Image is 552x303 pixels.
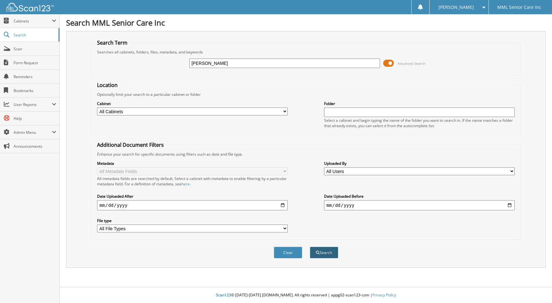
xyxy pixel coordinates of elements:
[14,116,56,121] span: Help
[274,247,302,258] button: Clear
[181,181,190,187] a: here
[97,194,288,199] label: Date Uploaded After
[324,200,515,210] input: end
[66,17,546,28] h1: Search MML Senior Care Inc
[94,82,121,89] legend: Location
[497,5,541,9] span: MML Senior Care Inc
[14,46,56,52] span: Scan
[97,218,288,223] label: File type
[6,3,54,11] img: scan123-logo-white.svg
[14,74,56,79] span: Reminders
[97,161,288,166] label: Metadata
[14,102,52,107] span: User Reports
[310,247,338,258] button: Search
[397,61,426,66] span: Advanced Search
[14,88,56,93] span: Bookmarks
[94,92,518,97] div: Optionally limit your search to a particular cabinet or folder
[324,194,515,199] label: Date Uploaded Before
[97,101,288,106] label: Cabinet
[14,32,55,38] span: Search
[324,118,515,128] div: Select a cabinet and begin typing the name of the folder you want to search in. If the name match...
[94,39,131,46] legend: Search Term
[439,5,474,9] span: [PERSON_NAME]
[520,273,552,303] iframe: Chat Widget
[94,141,167,148] legend: Additional Document Filters
[216,292,231,298] span: Scan123
[94,49,518,55] div: Searches all cabinets, folders, files, metadata, and keywords
[324,161,515,166] label: Uploaded By
[14,18,52,24] span: Cabinets
[14,144,56,149] span: Announcements
[94,151,518,157] div: Enhance your search for specific documents using filters such as date and file type.
[97,200,288,210] input: start
[324,101,515,106] label: Folder
[14,60,56,65] span: Form Request
[60,288,552,303] div: © [DATE]-[DATE] [DOMAIN_NAME]. All rights reserved | appg02-scan123-com |
[14,130,52,135] span: Admin Menu
[372,292,396,298] a: Privacy Policy
[97,176,288,187] div: All metadata fields are searched by default. Select a cabinet with metadata to enable filtering b...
